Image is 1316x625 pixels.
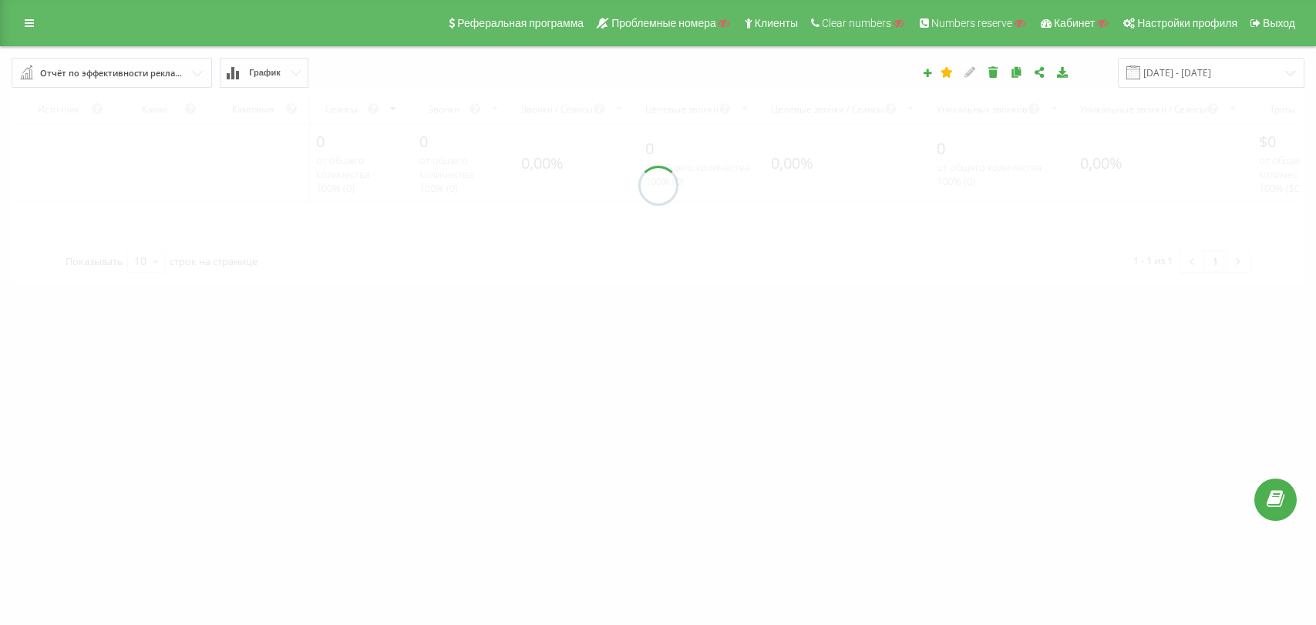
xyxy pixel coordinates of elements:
[822,17,891,29] span: Clear numbers
[941,66,954,77] i: Этот отчет будет загружен первым при открытии Аналитики. Вы можете назначить любой другой ваш отч...
[964,66,977,77] i: Редактировать отчет
[40,65,185,82] div: Отчёт по эффективности рекламных кампаний
[987,66,1000,77] i: Удалить отчет
[922,68,933,77] i: Создать отчет
[931,17,1012,29] span: Numbers reserve
[1010,66,1023,77] i: Копировать отчет
[611,17,716,29] span: Проблемные номера
[1263,17,1295,29] span: Выход
[1054,17,1095,29] span: Кабинет
[1056,66,1069,77] i: Скачать отчет
[249,68,281,78] span: График
[457,17,584,29] span: Реферальная программа
[1033,66,1046,77] i: Поделиться настройками отчета
[1137,17,1237,29] span: Настройки профиля
[220,58,308,88] button: График
[755,17,798,29] span: Клиенты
